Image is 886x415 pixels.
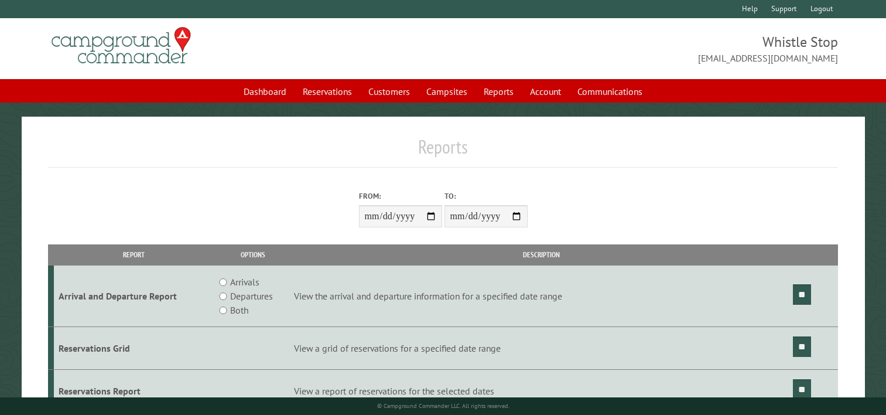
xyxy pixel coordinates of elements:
[359,191,442,202] label: From:
[292,327,791,370] td: View a grid of reservations for a specified date range
[361,80,417,103] a: Customers
[48,23,194,69] img: Campground Commander
[292,369,791,412] td: View a report of reservations for the selected dates
[230,303,248,317] label: Both
[292,244,791,265] th: Description
[292,266,791,327] td: View the arrival and departure information for a specified date range
[48,135,838,168] h1: Reports
[444,191,528,202] label: To:
[54,266,214,327] td: Arrival and Departure Report
[54,244,214,265] th: Report
[419,80,474,103] a: Campsites
[443,32,839,65] span: Whistle Stop [EMAIL_ADDRESS][DOMAIN_NAME]
[230,275,259,289] label: Arrivals
[54,327,214,370] td: Reservations Grid
[54,369,214,412] td: Reservations Report
[237,80,293,103] a: Dashboard
[214,244,292,265] th: Options
[230,289,273,303] label: Departures
[477,80,521,103] a: Reports
[296,80,359,103] a: Reservations
[570,80,649,103] a: Communications
[523,80,568,103] a: Account
[377,402,509,410] small: © Campground Commander LLC. All rights reserved.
